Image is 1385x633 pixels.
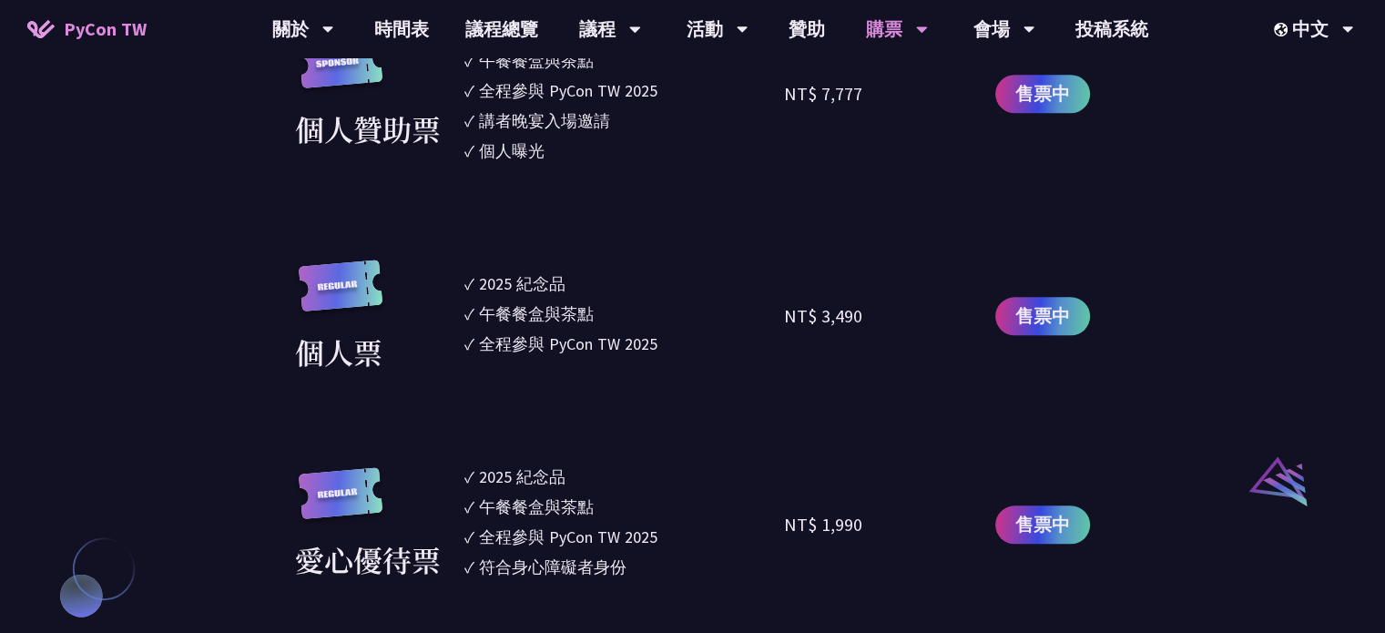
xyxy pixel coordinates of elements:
a: PyCon TW [9,6,165,52]
div: 午餐餐盒與茶點 [479,301,594,326]
li: ✓ [464,555,785,579]
div: 全程參與 PyCon TW 2025 [479,332,657,356]
span: 售票中 [1015,302,1070,330]
li: ✓ [464,332,785,356]
img: regular.8f272d9.svg [295,260,386,330]
li: ✓ [464,465,785,489]
li: ✓ [464,301,785,326]
a: 售票中 [995,297,1090,335]
div: 講者晚宴入場邀請 [479,108,610,133]
div: 個人曝光 [479,138,545,163]
div: NT$ 7,777 [784,80,862,107]
div: 午餐餐盒與茶點 [479,48,594,73]
div: 符合身心障礙者身份 [479,555,626,579]
div: 全程參與 PyCon TW 2025 [479,525,657,549]
a: 售票中 [995,75,1090,113]
div: 2025 紀念品 [479,465,565,489]
a: 售票中 [995,505,1090,544]
li: ✓ [464,108,785,133]
div: 愛心優待票 [295,537,441,581]
div: 個人票 [295,330,382,373]
div: NT$ 3,490 [784,302,862,330]
span: 售票中 [1015,80,1070,107]
li: ✓ [464,48,785,73]
li: ✓ [464,525,785,549]
li: ✓ [464,138,785,163]
img: regular.8f272d9.svg [295,467,386,537]
li: ✓ [464,495,785,519]
li: ✓ [464,78,785,103]
span: PyCon TW [64,15,147,43]
img: sponsor.43e6a3a.svg [295,36,386,107]
span: 售票中 [1015,511,1070,538]
img: Locale Icon [1274,23,1292,36]
li: ✓ [464,271,785,296]
img: Home icon of PyCon TW 2025 [27,20,55,38]
div: 全程參與 PyCon TW 2025 [479,78,657,103]
div: 2025 紀念品 [479,271,565,296]
div: NT$ 1,990 [784,511,862,538]
div: 午餐餐盒與茶點 [479,495,594,519]
div: 個人贊助票 [295,107,441,150]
